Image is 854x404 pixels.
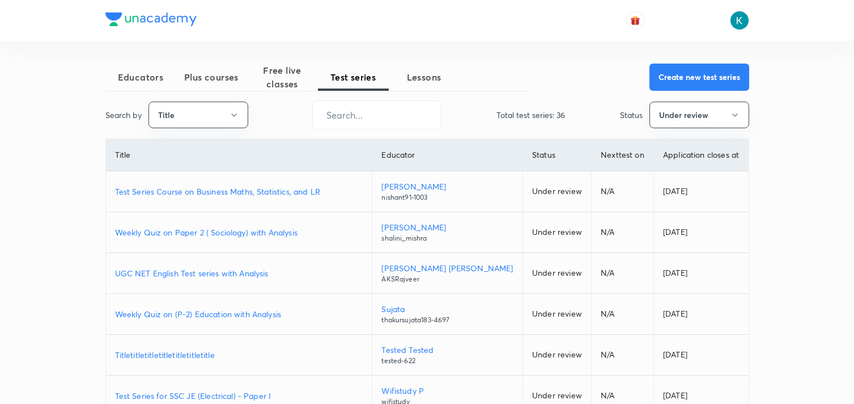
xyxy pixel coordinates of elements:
a: Titletitletitletitletitletitletitle [115,349,363,361]
td: Under review [523,171,592,212]
p: nishant91-1003 [381,192,513,203]
td: [DATE] [653,171,748,212]
span: Plus courses [176,70,247,84]
a: Test Series Course on Business Maths, Statistics, and LR [115,186,363,197]
span: Lessons [389,70,460,84]
th: Title [106,139,372,171]
th: Application closes at [653,139,748,171]
img: Devendra Bhardwaj [730,11,749,30]
td: [DATE] [653,294,748,335]
p: Sujata [381,303,513,315]
a: [PERSON_NAME]shalini_mishra [381,221,513,243]
a: [PERSON_NAME] [PERSON_NAME]AKSRajveer [381,262,513,284]
p: thakursujata183-4697 [381,315,513,325]
th: Educator [372,139,523,171]
p: Tested Tested [381,344,513,356]
p: tested-622 [381,356,513,366]
p: [PERSON_NAME] [381,221,513,233]
button: avatar [626,11,644,30]
p: Wifistudy P [381,385,513,397]
td: [DATE] [653,212,748,253]
td: N/A [592,335,654,376]
td: Under review [523,335,592,376]
a: Tested Testedtested-622 [381,344,513,366]
span: Free live classes [247,64,318,91]
p: shalini_mishra [381,233,513,243]
span: Educators [105,70,176,84]
th: Status [523,139,592,171]
td: Under review [523,212,592,253]
td: N/A [592,212,654,253]
span: Test series [318,70,389,84]
a: UGC NET English Test series with Analysis [115,267,363,279]
p: Total test series: 36 [496,109,565,121]
a: Company Logo [105,12,197,29]
img: Company Logo [105,12,197,26]
a: Weekly Quiz on Paper 2 ( Sociology) with Analysis [115,226,363,238]
input: Search... [313,100,441,129]
td: N/A [592,294,654,335]
p: Search by [105,109,142,121]
p: AKSRajveer [381,274,513,284]
th: Next test on [592,139,654,171]
p: [PERSON_NAME] [PERSON_NAME] [381,262,513,274]
td: Under review [523,294,592,335]
a: Sujatathakursujata183-4697 [381,303,513,325]
p: Status [620,109,643,121]
button: Title [148,102,248,128]
button: Create new test series [649,64,749,91]
td: [DATE] [653,253,748,294]
p: [PERSON_NAME] [381,180,513,192]
a: [PERSON_NAME]nishant91-1003 [381,180,513,203]
td: [DATE] [653,335,748,376]
img: avatar [630,15,640,26]
td: Under review [523,253,592,294]
td: N/A [592,253,654,294]
a: Test Series for SSC JE (Electrical) - Paper I [115,390,363,402]
a: Weekly Quiz on (P-2) Education with Analysis [115,308,363,320]
td: N/A [592,171,654,212]
button: Under review [649,102,749,128]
